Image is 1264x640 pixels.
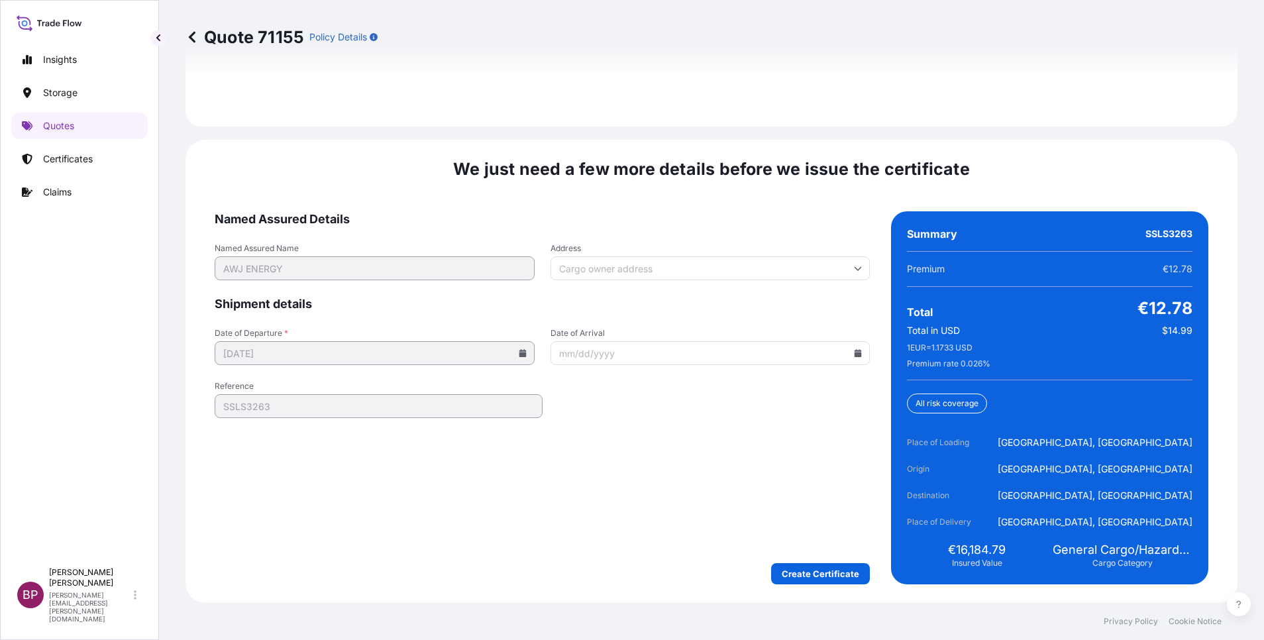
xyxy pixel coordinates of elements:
[907,394,987,413] div: All risk coverage
[907,515,981,529] span: Place of Delivery
[215,394,543,418] input: Your internal reference
[49,567,131,588] p: [PERSON_NAME] [PERSON_NAME]
[11,179,148,205] a: Claims
[43,152,93,166] p: Certificates
[907,462,981,476] span: Origin
[215,296,870,312] span: Shipment details
[43,186,72,199] p: Claims
[43,86,78,99] p: Storage
[952,558,1002,568] span: Insured Value
[215,381,543,392] span: Reference
[998,489,1192,502] span: [GEOGRAPHIC_DATA], [GEOGRAPHIC_DATA]
[1092,558,1153,568] span: Cargo Category
[907,305,933,319] span: Total
[551,256,870,280] input: Cargo owner address
[998,436,1192,449] span: [GEOGRAPHIC_DATA], [GEOGRAPHIC_DATA]
[998,462,1192,476] span: [GEOGRAPHIC_DATA], [GEOGRAPHIC_DATA]
[907,324,960,337] span: Total in USD
[907,436,981,449] span: Place of Loading
[1053,542,1192,558] span: General Cargo/Hazardous Material
[907,227,957,240] span: Summary
[907,489,981,502] span: Destination
[23,588,38,602] span: BP
[215,341,535,365] input: mm/dd/yyyy
[771,563,870,584] button: Create Certificate
[11,46,148,73] a: Insights
[11,146,148,172] a: Certificates
[948,542,1006,558] span: €16,184.79
[907,343,973,353] span: 1 EUR = 1.1733 USD
[1163,262,1192,276] span: €12.78
[551,243,870,254] span: Address
[551,341,870,365] input: mm/dd/yyyy
[998,515,1192,529] span: [GEOGRAPHIC_DATA], [GEOGRAPHIC_DATA]
[1145,227,1192,240] span: SSLS3263
[309,30,367,44] p: Policy Details
[453,158,970,180] span: We just need a few more details before we issue the certificate
[782,567,859,580] p: Create Certificate
[1137,297,1192,319] span: €12.78
[11,80,148,106] a: Storage
[907,358,990,369] span: Premium rate 0.026 %
[215,211,870,227] span: Named Assured Details
[49,591,131,623] p: [PERSON_NAME][EMAIL_ADDRESS][PERSON_NAME][DOMAIN_NAME]
[43,53,77,66] p: Insights
[215,243,535,254] span: Named Assured Name
[1169,616,1222,627] a: Cookie Notice
[185,27,304,48] p: Quote 71155
[907,262,945,276] span: Premium
[215,328,535,339] span: Date of Departure
[43,119,74,133] p: Quotes
[551,328,870,339] span: Date of Arrival
[1104,616,1158,627] a: Privacy Policy
[11,113,148,139] a: Quotes
[1162,324,1192,337] span: $14.99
